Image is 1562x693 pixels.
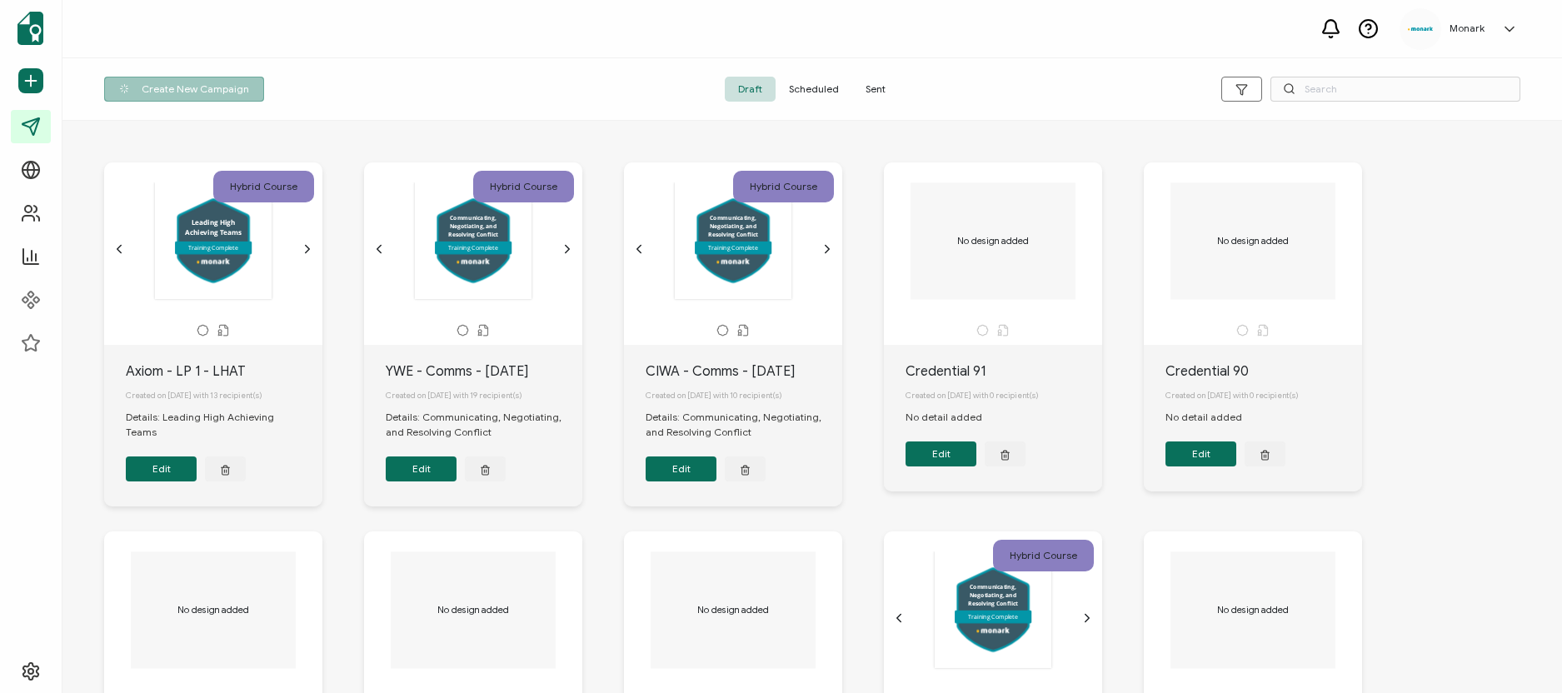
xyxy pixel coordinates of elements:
[386,361,582,381] div: YWE - Comms - [DATE]
[906,410,999,425] div: No detail added
[776,77,852,102] span: Scheduled
[1080,611,1094,625] ion-icon: chevron forward outline
[112,242,126,256] ion-icon: chevron back outline
[852,77,899,102] span: Sent
[213,171,314,202] div: Hybrid Course
[1450,22,1485,34] h5: Monark
[1165,361,1362,381] div: Credential 90
[126,381,322,410] div: Created on [DATE] with 13 recipient(s)
[906,361,1102,381] div: Credential 91
[301,242,314,256] ion-icon: chevron forward outline
[646,381,842,410] div: Created on [DATE] with 10 recipient(s)
[646,410,842,440] div: Details: Communicating, Negotiating, and Resolving Conflict
[126,410,322,440] div: Details: Leading High Achieving Teams
[892,611,906,625] ion-icon: chevron back outline
[126,456,197,481] button: Edit
[1276,505,1562,693] iframe: Chat Widget
[561,242,574,256] ion-icon: chevron forward outline
[733,171,834,202] div: Hybrid Course
[386,410,582,440] div: Details: Communicating, Negotiating, and Resolving Conflict
[646,456,716,481] button: Edit
[386,456,457,481] button: Edit
[1408,27,1433,31] img: 0563c257-c268-459f-8f5a-943513c310c2.png
[1165,441,1236,466] button: Edit
[646,361,842,381] div: CIWA - Comms - [DATE]
[1270,77,1520,102] input: Search
[17,12,43,45] img: sertifier-logomark-colored.svg
[1165,381,1362,410] div: Created on [DATE] with 0 recipient(s)
[906,441,976,466] button: Edit
[386,381,582,410] div: Created on [DATE] with 19 recipient(s)
[906,381,1102,410] div: Created on [DATE] with 0 recipient(s)
[632,242,646,256] ion-icon: chevron back outline
[372,242,386,256] ion-icon: chevron back outline
[821,242,834,256] ion-icon: chevron forward outline
[725,77,776,102] span: Draft
[126,361,322,381] div: Axiom - LP 1 - LHAT
[1165,410,1259,425] div: No detail added
[473,171,574,202] div: Hybrid Course
[993,540,1094,571] div: Hybrid Course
